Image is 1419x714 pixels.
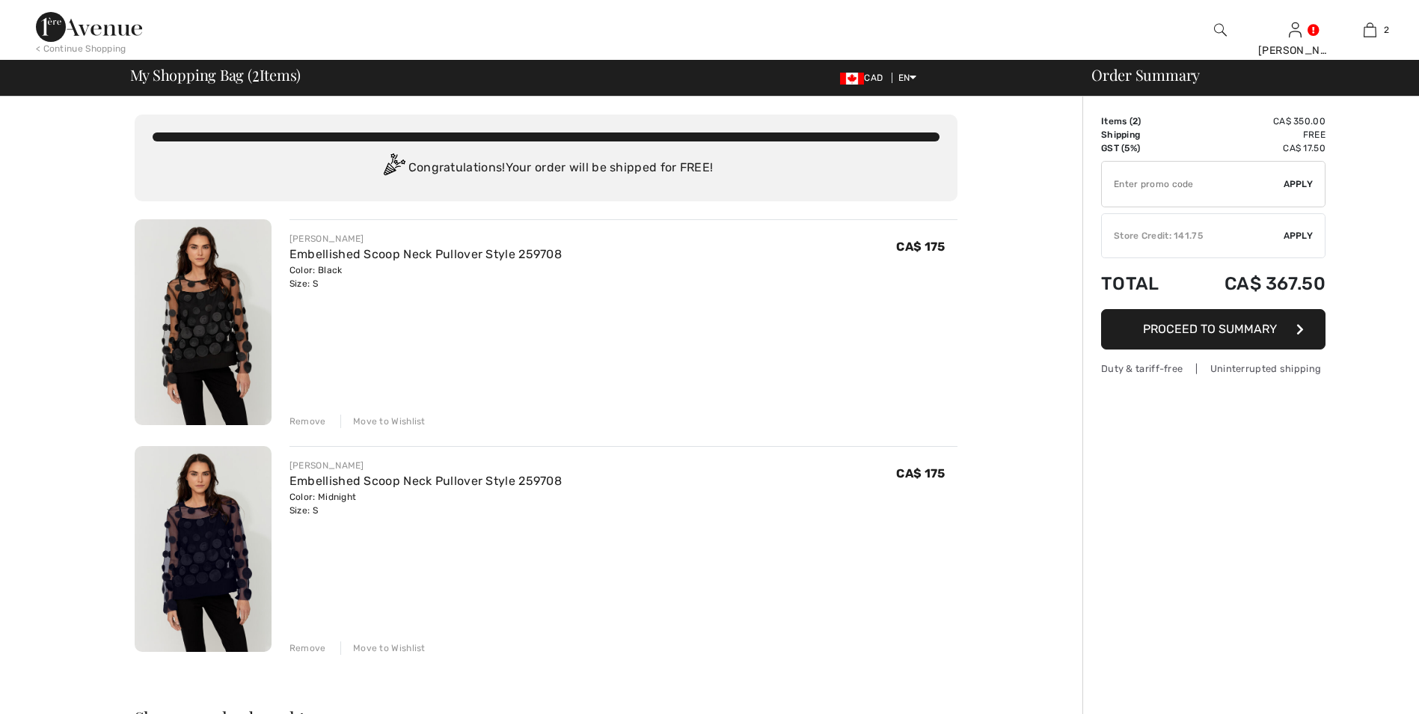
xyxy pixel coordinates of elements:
img: My Info [1289,21,1302,39]
img: Embellished Scoop Neck Pullover Style 259708 [135,219,272,425]
a: Embellished Scoop Neck Pullover Style 259708 [289,474,562,488]
img: Canadian Dollar [840,73,864,85]
span: Apply [1284,229,1314,242]
td: GST (5%) [1101,141,1183,155]
img: 1ère Avenue [36,12,142,42]
td: CA$ 350.00 [1183,115,1325,128]
span: CA$ 175 [896,239,945,254]
div: < Continue Shopping [36,42,126,55]
div: Color: Midnight Size: S [289,490,562,517]
img: Congratulation2.svg [378,153,408,183]
span: Proceed to Summary [1143,322,1277,336]
td: Shipping [1101,128,1183,141]
div: Color: Black Size: S [289,263,562,290]
div: Congratulations! Your order will be shipped for FREE! [153,153,940,183]
td: Items ( ) [1101,115,1183,128]
td: Total [1101,258,1183,309]
div: Store Credit: 141.75 [1102,229,1284,242]
span: CAD [840,73,889,83]
a: Embellished Scoop Neck Pullover Style 259708 [289,247,562,261]
a: Sign In [1289,22,1302,37]
div: Move to Wishlist [340,415,426,428]
span: My Shopping Bag ( Items) [130,67,301,82]
span: 2 [1133,116,1138,126]
td: Free [1183,128,1325,141]
span: Apply [1284,177,1314,191]
img: search the website [1214,21,1227,39]
div: Duty & tariff-free | Uninterrupted shipping [1101,361,1325,376]
div: [PERSON_NAME] [289,232,562,245]
input: Promo code [1102,162,1284,207]
a: 2 [1333,21,1406,39]
img: My Bag [1364,21,1376,39]
td: CA$ 367.50 [1183,258,1325,309]
span: CA$ 175 [896,466,945,480]
div: Move to Wishlist [340,641,426,655]
div: Remove [289,415,326,428]
td: CA$ 17.50 [1183,141,1325,155]
img: Embellished Scoop Neck Pullover Style 259708 [135,446,272,652]
div: [PERSON_NAME] [1258,43,1331,58]
button: Proceed to Summary [1101,309,1325,350]
div: [PERSON_NAME] [289,459,562,472]
div: Remove [289,641,326,655]
span: 2 [1384,23,1389,37]
div: Order Summary [1073,67,1410,82]
span: EN [898,73,917,83]
span: 2 [252,64,260,83]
